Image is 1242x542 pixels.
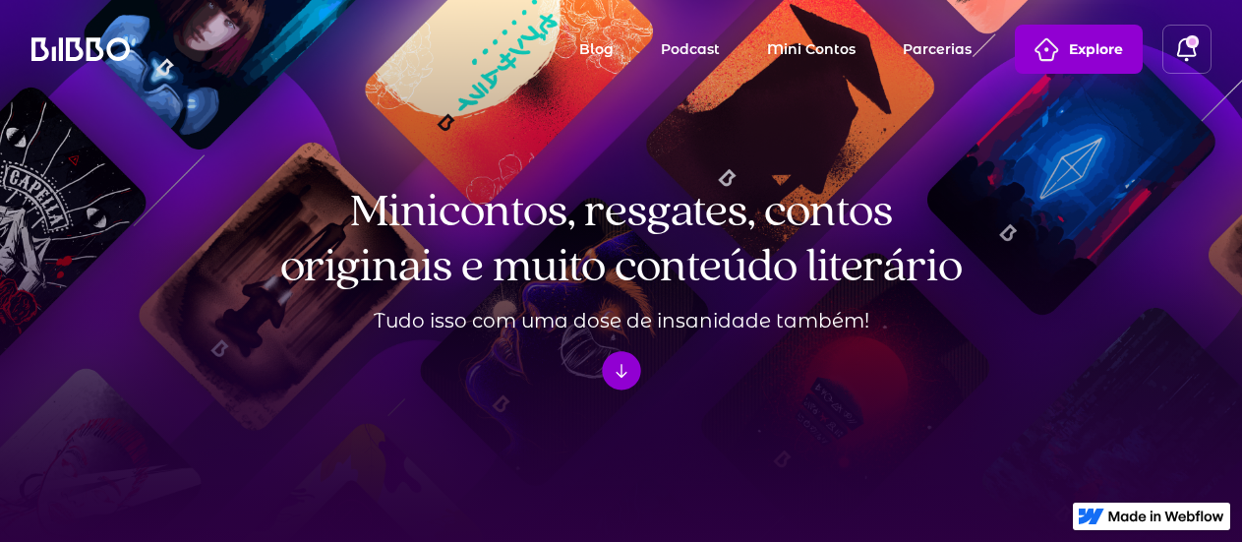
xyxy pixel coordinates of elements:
h1: Minicontos, resgates, contos originais e muito conteúdo literário [277,180,966,290]
img: Made in Webflow [1108,511,1224,522]
h1: Tudo isso com uma dose de insanidade também! [374,306,869,335]
a: home [31,37,130,62]
img: Logo da Bilbbo, hub de literatura nacional e independente [31,37,130,62]
div: Explore [1069,39,1123,60]
a: Explore [1015,25,1143,74]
